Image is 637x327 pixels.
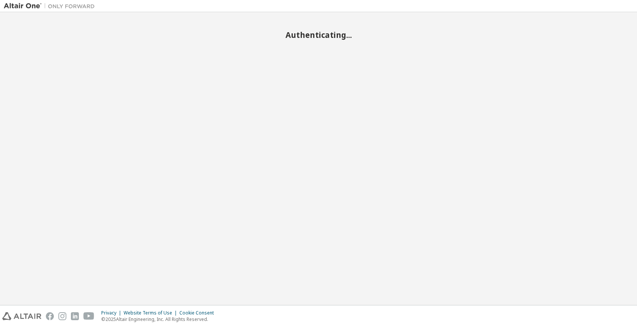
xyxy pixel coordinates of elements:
[4,2,99,10] img: Altair One
[71,312,79,320] img: linkedin.svg
[58,312,66,320] img: instagram.svg
[101,310,124,316] div: Privacy
[46,312,54,320] img: facebook.svg
[4,30,633,40] h2: Authenticating...
[83,312,94,320] img: youtube.svg
[2,312,41,320] img: altair_logo.svg
[179,310,218,316] div: Cookie Consent
[101,316,218,322] p: © 2025 Altair Engineering, Inc. All Rights Reserved.
[124,310,179,316] div: Website Terms of Use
